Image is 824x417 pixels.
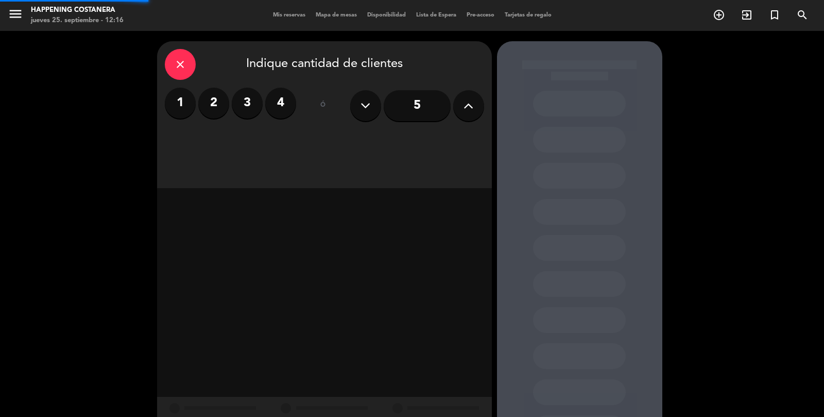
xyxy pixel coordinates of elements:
div: Indique cantidad de clientes [165,49,484,80]
span: Pre-acceso [461,12,500,18]
label: 1 [165,88,196,119]
div: jueves 25. septiembre - 12:16 [31,15,124,26]
span: Tarjetas de regalo [500,12,557,18]
label: 4 [265,88,296,119]
button: menu [8,6,23,25]
span: Mis reservas [268,12,311,18]
i: close [174,58,186,71]
label: 2 [198,88,229,119]
i: turned_in_not [768,9,781,21]
div: Happening Costanera [31,5,124,15]
i: menu [8,6,23,22]
span: Mapa de mesas [311,12,362,18]
i: exit_to_app [741,9,753,21]
i: add_circle_outline [713,9,725,21]
label: 3 [232,88,263,119]
div: ó [306,88,340,124]
span: Disponibilidad [362,12,411,18]
span: Lista de Espera [411,12,461,18]
i: search [796,9,809,21]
